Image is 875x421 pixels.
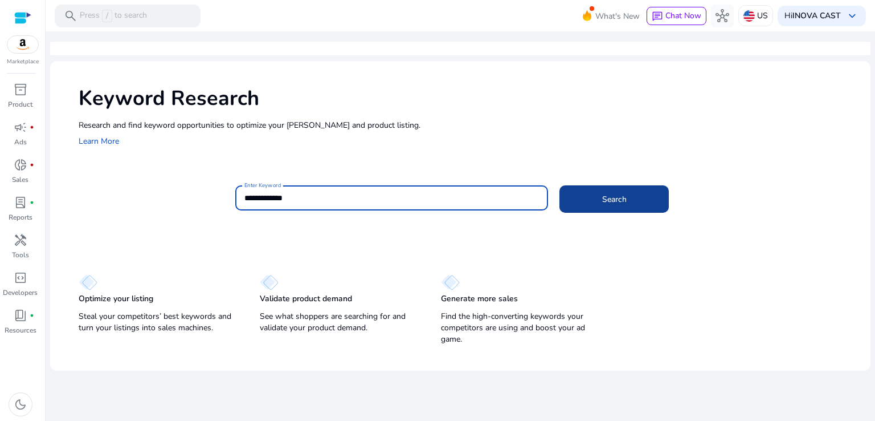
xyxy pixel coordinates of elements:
[79,293,153,305] p: Optimize your listing
[14,120,27,134] span: campaign
[3,288,38,298] p: Developers
[244,181,281,189] mat-label: Enter Keyword
[80,10,147,22] p: Press to search
[652,11,663,22] span: chat
[9,212,32,222] p: Reports
[14,83,27,96] span: inventory_2
[559,185,669,213] button: Search
[14,137,27,147] p: Ads
[30,163,34,167] span: fiber_manual_record
[743,10,755,22] img: us.svg
[665,10,701,21] span: Chat Now
[14,158,27,172] span: donut_small
[260,311,418,334] p: See what shoppers are searching for and validate your product demand.
[14,271,27,285] span: code_blocks
[30,313,34,318] span: fiber_manual_record
[602,193,627,205] span: Search
[30,200,34,205] span: fiber_manual_record
[5,325,36,335] p: Resources
[647,7,706,25] button: chatChat Now
[784,12,841,20] p: Hi
[441,293,518,305] p: Generate more sales
[14,196,27,209] span: lab_profile
[14,398,27,411] span: dark_mode
[79,86,859,111] h1: Keyword Research
[711,5,734,27] button: hub
[30,125,34,129] span: fiber_manual_record
[441,311,599,345] p: Find the high-converting keywords your competitors are using and boost your ad game.
[757,6,768,26] p: US
[14,233,27,247] span: handyman
[64,9,77,23] span: search
[79,136,119,147] a: Learn More
[792,10,841,21] b: INOVA CAST
[102,10,112,22] span: /
[12,175,28,185] p: Sales
[7,58,39,66] p: Marketplace
[595,6,640,26] span: What's New
[441,274,460,290] img: diamond.svg
[7,36,38,53] img: amazon.svg
[715,9,729,23] span: hub
[14,309,27,322] span: book_4
[260,293,352,305] p: Validate product demand
[12,250,29,260] p: Tools
[845,9,859,23] span: keyboard_arrow_down
[79,119,859,131] p: Research and find keyword opportunities to optimize your [PERSON_NAME] and product listing.
[8,99,32,110] p: Product
[260,274,279,290] img: diamond.svg
[79,274,97,290] img: diamond.svg
[79,311,237,334] p: Steal your competitors’ best keywords and turn your listings into sales machines.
